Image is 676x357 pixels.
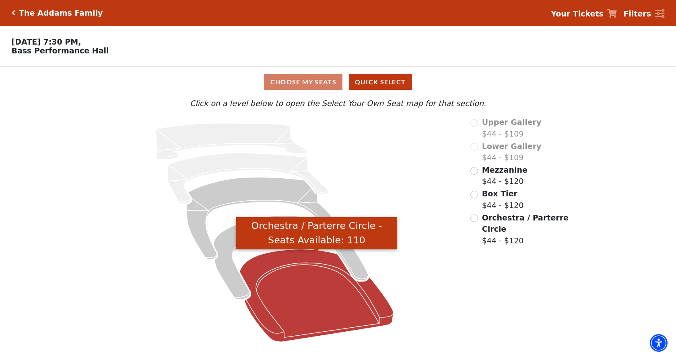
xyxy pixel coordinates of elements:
button: Quick Select [349,74,412,90]
h5: The Addams Family [19,8,103,18]
div: Orchestra / Parterre Circle - Seats Available: 110 [236,217,397,250]
label: $44 - $120 [482,188,524,211]
span: Orchestra / Parterre Circle [482,213,569,234]
a: Your Tickets [551,8,617,20]
p: Click on a level below to open the Select Your Own Seat map for that section. [90,98,586,109]
div: Accessibility Menu [650,334,668,352]
a: Filters [623,8,664,20]
span: Box Tier [482,189,517,198]
span: Mezzanine [482,165,528,174]
span: Lower Gallery [482,142,542,151]
label: $44 - $120 [482,212,570,247]
input: Box Tier$44 - $120 [470,191,478,198]
input: Mezzanine$44 - $120 [470,167,478,175]
label: $44 - $109 [482,141,542,163]
path: Lower Gallery - Seats Available: 0 [168,153,328,204]
label: $44 - $120 [482,164,528,187]
strong: Your Tickets [551,9,604,18]
path: Upper Gallery - Seats Available: 0 [156,123,307,160]
strong: Filters [623,9,651,18]
label: $44 - $109 [482,116,542,139]
span: Upper Gallery [482,118,542,126]
a: Click here to go back to filters [12,10,15,16]
path: Orchestra / Parterre Circle - Seats Available: 110 [240,249,394,342]
input: Orchestra / Parterre Circle$44 - $120 [470,214,478,222]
